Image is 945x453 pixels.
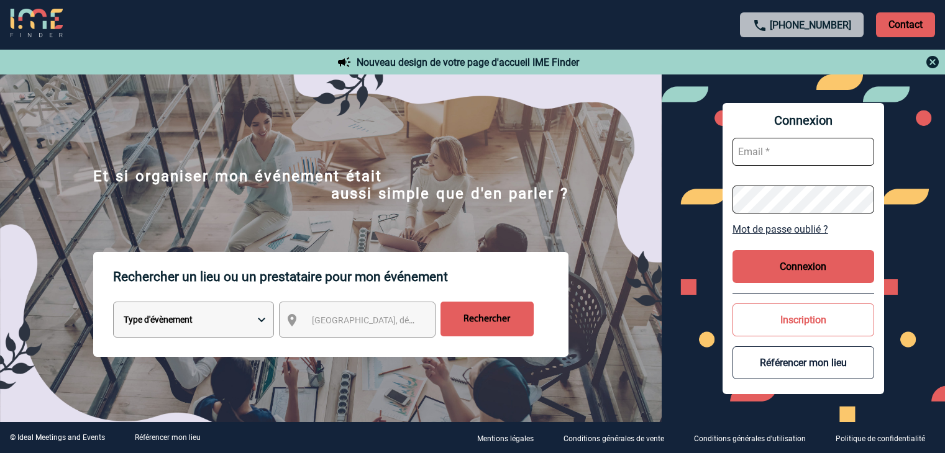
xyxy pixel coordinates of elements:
a: Mot de passe oublié ? [733,223,874,235]
a: Politique de confidentialité [826,432,945,444]
input: Email * [733,138,874,166]
button: Référencer mon lieu [733,346,874,379]
a: Conditions générales de vente [554,432,684,444]
p: Politique de confidentialité [836,434,925,443]
a: Conditions générales d'utilisation [684,432,826,444]
a: Mentions légales [467,432,554,444]
img: call-24-px.png [752,18,767,33]
p: Rechercher un lieu ou un prestataire pour mon événement [113,252,568,302]
a: [PHONE_NUMBER] [770,19,851,31]
p: Conditions générales d'utilisation [694,434,806,443]
a: Référencer mon lieu [135,433,201,442]
button: Inscription [733,303,874,336]
span: Connexion [733,113,874,128]
button: Connexion [733,250,874,283]
p: Conditions générales de vente [564,434,664,443]
input: Rechercher [441,302,534,336]
div: © Ideal Meetings and Events [10,433,105,442]
p: Contact [876,12,935,37]
p: Mentions légales [477,434,534,443]
span: [GEOGRAPHIC_DATA], département, région... [312,315,485,325]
